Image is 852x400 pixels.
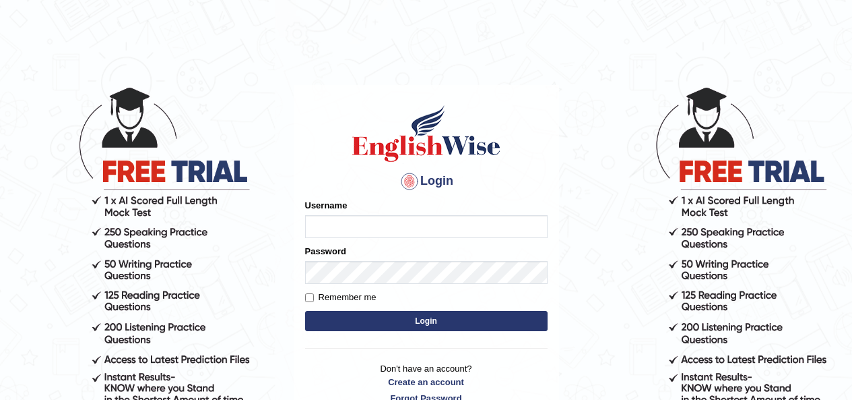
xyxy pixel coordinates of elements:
label: Remember me [305,291,376,304]
img: Logo of English Wise sign in for intelligent practice with AI [350,103,503,164]
label: Username [305,199,348,212]
input: Remember me [305,293,314,302]
button: Login [305,311,548,331]
label: Password [305,245,346,258]
a: Create an account [305,376,548,389]
h4: Login [305,171,548,192]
